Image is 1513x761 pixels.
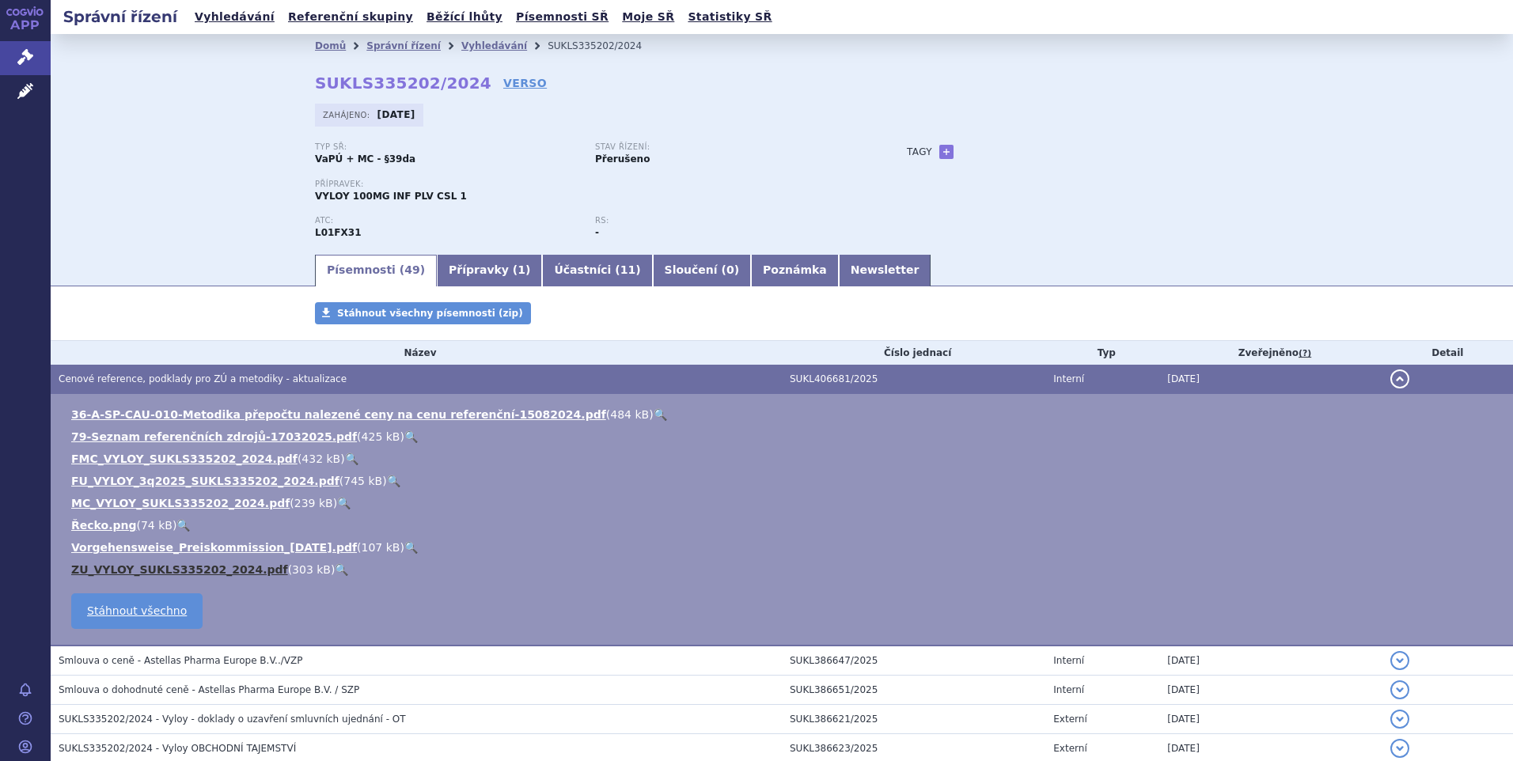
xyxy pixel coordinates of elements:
[366,40,441,51] a: Správní řízení
[71,408,606,421] a: 36-A-SP-CAU-010-Metodika přepočtu nalezené ceny na cenu referenční-15082024.pdf
[337,497,351,509] a: 🔍
[782,676,1045,705] td: SUKL386651/2025
[71,541,357,554] a: Vorgehensweise_Preiskommission_[DATE].pdf
[71,475,339,487] a: FU_VYLOY_3q2025_SUKLS335202_2024.pdf
[51,341,782,365] th: Název
[71,540,1497,555] li: ( )
[71,452,298,465] a: FMC_VYLOY_SUKLS335202_2024.pdf
[71,517,1497,533] li: ( )
[1382,341,1513,365] th: Detail
[1390,651,1409,670] button: detail
[71,519,136,532] a: Řecko.png
[782,705,1045,734] td: SUKL386621/2025
[315,216,579,225] p: ATC:
[315,74,491,93] strong: SUKLS335202/2024
[907,142,932,161] h3: Tagy
[315,227,362,238] strong: ZOLBETUXIMAB
[620,263,635,276] span: 11
[71,430,357,443] a: 79-Seznam referenčních zdrojů-17032025.pdf
[323,108,373,121] span: Zahájeno:
[294,497,333,509] span: 239 kB
[71,429,1497,445] li: ( )
[1159,705,1382,734] td: [DATE]
[301,452,340,465] span: 432 kB
[1053,743,1086,754] span: Externí
[595,227,599,238] strong: -
[1053,714,1086,725] span: Externí
[315,40,346,51] a: Domů
[542,255,652,286] a: Účastníci (11)
[1390,739,1409,758] button: detail
[1159,341,1382,365] th: Zveřejněno
[71,451,1497,467] li: ( )
[337,308,523,319] span: Stáhnout všechny písemnosti (zip)
[461,40,527,51] a: Vyhledávání
[345,452,358,465] a: 🔍
[377,109,415,120] strong: [DATE]
[315,142,579,152] p: Typ SŘ:
[59,743,296,754] span: SUKLS335202/2024 - Vyloy OBCHODNÍ TAJEMSTVÍ
[511,6,613,28] a: Písemnosti SŘ
[683,6,776,28] a: Statistiky SŘ
[726,263,734,276] span: 0
[59,684,359,695] span: Smlouva o dohodnuté ceně - Astellas Pharma Europe B.V. / SZP
[315,191,467,202] span: VYLOY 100MG INF PLV CSL 1
[315,180,875,189] p: Přípravek:
[387,475,400,487] a: 🔍
[782,341,1045,365] th: Číslo jednací
[1053,684,1084,695] span: Interní
[71,593,203,629] a: Stáhnout všechno
[404,430,418,443] a: 🔍
[1159,676,1382,705] td: [DATE]
[71,473,1497,489] li: ( )
[595,142,859,152] p: Stav řízení:
[422,6,507,28] a: Běžící lhůty
[437,255,542,286] a: Přípravky (1)
[939,145,954,159] a: +
[335,563,348,576] a: 🔍
[141,519,173,532] span: 74 kB
[51,6,190,28] h2: Správní řízení
[1390,680,1409,699] button: detail
[343,475,382,487] span: 745 kB
[1053,373,1084,384] span: Interní
[176,519,190,532] a: 🔍
[839,255,931,286] a: Newsletter
[315,255,437,286] a: Písemnosti (49)
[751,255,839,286] a: Poznámka
[595,153,650,165] strong: Přerušeno
[71,407,1497,422] li: ( )
[190,6,279,28] a: Vyhledávání
[404,263,419,276] span: 49
[610,408,649,421] span: 484 kB
[362,430,400,443] span: 425 kB
[71,495,1497,511] li: ( )
[1299,348,1311,359] abbr: (?)
[71,497,290,509] a: MC_VYLOY_SUKLS335202_2024.pdf
[1159,365,1382,394] td: [DATE]
[315,153,415,165] strong: VaPÚ + MC - §39da
[1390,710,1409,729] button: detail
[782,646,1045,676] td: SUKL386647/2025
[503,75,547,91] a: VERSO
[1159,646,1382,676] td: [DATE]
[1390,369,1409,388] button: detail
[1045,341,1159,365] th: Typ
[283,6,418,28] a: Referenční skupiny
[59,655,302,666] span: Smlouva o ceně - Astellas Pharma Europe B.V../VZP
[59,714,406,725] span: SUKLS335202/2024 - Vyloy - doklady o uzavření smluvních ujednání - OT
[782,365,1045,394] td: SUKL406681/2025
[315,302,531,324] a: Stáhnout všechny písemnosti (zip)
[653,255,751,286] a: Sloučení (0)
[404,541,418,554] a: 🔍
[292,563,331,576] span: 303 kB
[362,541,400,554] span: 107 kB
[548,34,662,58] li: SUKLS335202/2024
[71,563,288,576] a: ZU_VYLOY_SUKLS335202_2024.pdf
[617,6,679,28] a: Moje SŘ
[59,373,347,384] span: Cenové reference, podklady pro ZÚ a metodiky - aktualizace
[71,562,1497,577] li: ( )
[654,408,667,421] a: 🔍
[1053,655,1084,666] span: Interní
[518,263,525,276] span: 1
